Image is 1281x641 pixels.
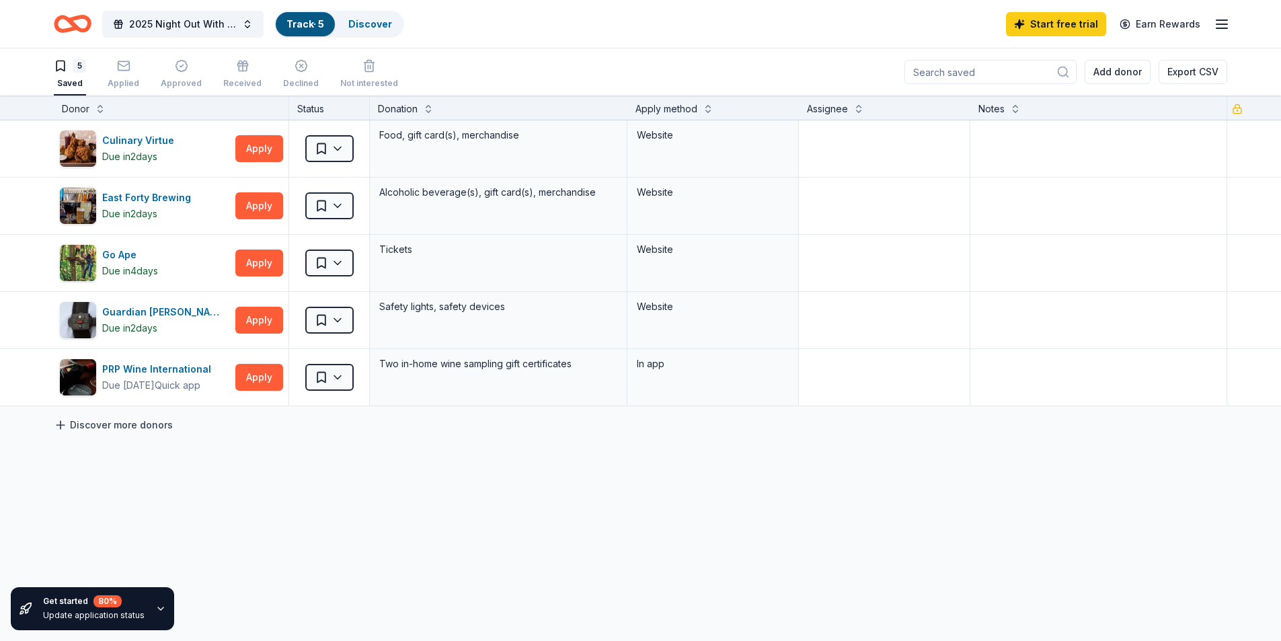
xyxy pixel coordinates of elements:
[378,126,619,145] div: Food, gift card(s), merchandise
[635,101,697,117] div: Apply method
[283,78,319,89] div: Declined
[978,101,1005,117] div: Notes
[235,250,283,276] button: Apply
[60,245,96,281] img: Image for Go Ape
[102,133,180,149] div: Culinary Virtue
[54,8,91,40] a: Home
[378,240,619,259] div: Tickets
[161,78,202,89] div: Approved
[340,78,398,89] div: Not interested
[378,297,619,316] div: Safety lights, safety devices
[340,54,398,96] button: Not interested
[43,610,145,621] div: Update application status
[637,184,789,200] div: Website
[223,54,262,96] button: Received
[102,377,155,393] div: Due [DATE]
[59,130,230,167] button: Image for Culinary VirtueCulinary VirtueDue in2days
[637,241,789,258] div: Website
[60,359,96,395] img: Image for PRP Wine International
[235,192,283,219] button: Apply
[1085,60,1151,84] button: Add donor
[43,595,145,607] div: Get started
[223,78,262,89] div: Received
[637,299,789,315] div: Website
[62,101,89,117] div: Donor
[54,78,86,89] div: Saved
[1159,60,1227,84] button: Export CSV
[73,59,86,73] div: 5
[637,127,789,143] div: Website
[1006,12,1106,36] a: Start free trial
[904,60,1077,84] input: Search saved
[155,379,200,392] div: Quick app
[161,54,202,96] button: Approved
[378,354,619,373] div: Two in-home wine sampling gift certificates
[807,101,848,117] div: Assignee
[102,149,157,165] div: Due in 2 days
[93,595,122,607] div: 80 %
[102,206,157,222] div: Due in 2 days
[108,54,139,96] button: Applied
[289,96,370,120] div: Status
[348,18,392,30] a: Discover
[637,356,789,372] div: In app
[102,320,157,336] div: Due in 2 days
[235,135,283,162] button: Apply
[102,304,230,320] div: Guardian [PERSON_NAME]
[102,190,196,206] div: East Forty Brewing
[274,11,404,38] button: Track· 5Discover
[235,364,283,391] button: Apply
[108,78,139,89] div: Applied
[102,361,217,377] div: PRP Wine International
[102,247,158,263] div: Go Ape
[378,183,619,202] div: Alcoholic beverage(s), gift card(s), merchandise
[129,16,237,32] span: 2025 Night Out With MOCSA
[60,130,96,167] img: Image for Culinary Virtue
[102,263,158,279] div: Due in 4 days
[59,187,230,225] button: Image for East Forty BrewingEast Forty BrewingDue in2days
[60,302,96,338] img: Image for Guardian Angel Device
[102,11,264,38] button: 2025 Night Out With MOCSA
[235,307,283,334] button: Apply
[59,244,230,282] button: Image for Go ApeGo ApeDue in4days
[286,18,324,30] a: Track· 5
[1112,12,1208,36] a: Earn Rewards
[283,54,319,96] button: Declined
[54,417,173,433] a: Discover more donors
[54,54,86,96] button: 5Saved
[59,301,230,339] button: Image for Guardian Angel DeviceGuardian [PERSON_NAME]Due in2days
[60,188,96,224] img: Image for East Forty Brewing
[378,101,418,117] div: Donation
[59,359,230,396] button: Image for PRP Wine InternationalPRP Wine InternationalDue [DATE]Quick app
